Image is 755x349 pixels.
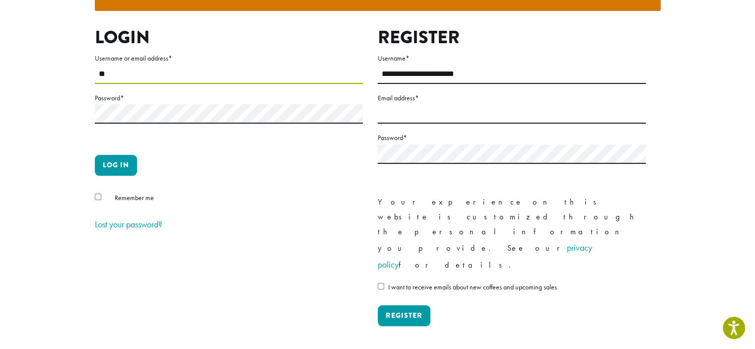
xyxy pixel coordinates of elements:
[378,132,646,144] label: Password
[95,155,137,176] button: Log in
[378,195,646,273] p: Your experience on this website is customized through the personal information you provide. See o...
[378,242,592,270] a: privacy policy
[95,92,363,104] label: Password
[378,27,646,48] h2: Register
[378,305,430,326] button: Register
[378,283,384,289] input: I want to receive emails about new coffees and upcoming sales.
[95,52,363,65] label: Username or email address
[378,52,646,65] label: Username
[115,193,154,202] span: Remember me
[378,92,646,104] label: Email address
[95,27,363,48] h2: Login
[95,218,162,230] a: Lost your password?
[388,282,558,291] span: I want to receive emails about new coffees and upcoming sales.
